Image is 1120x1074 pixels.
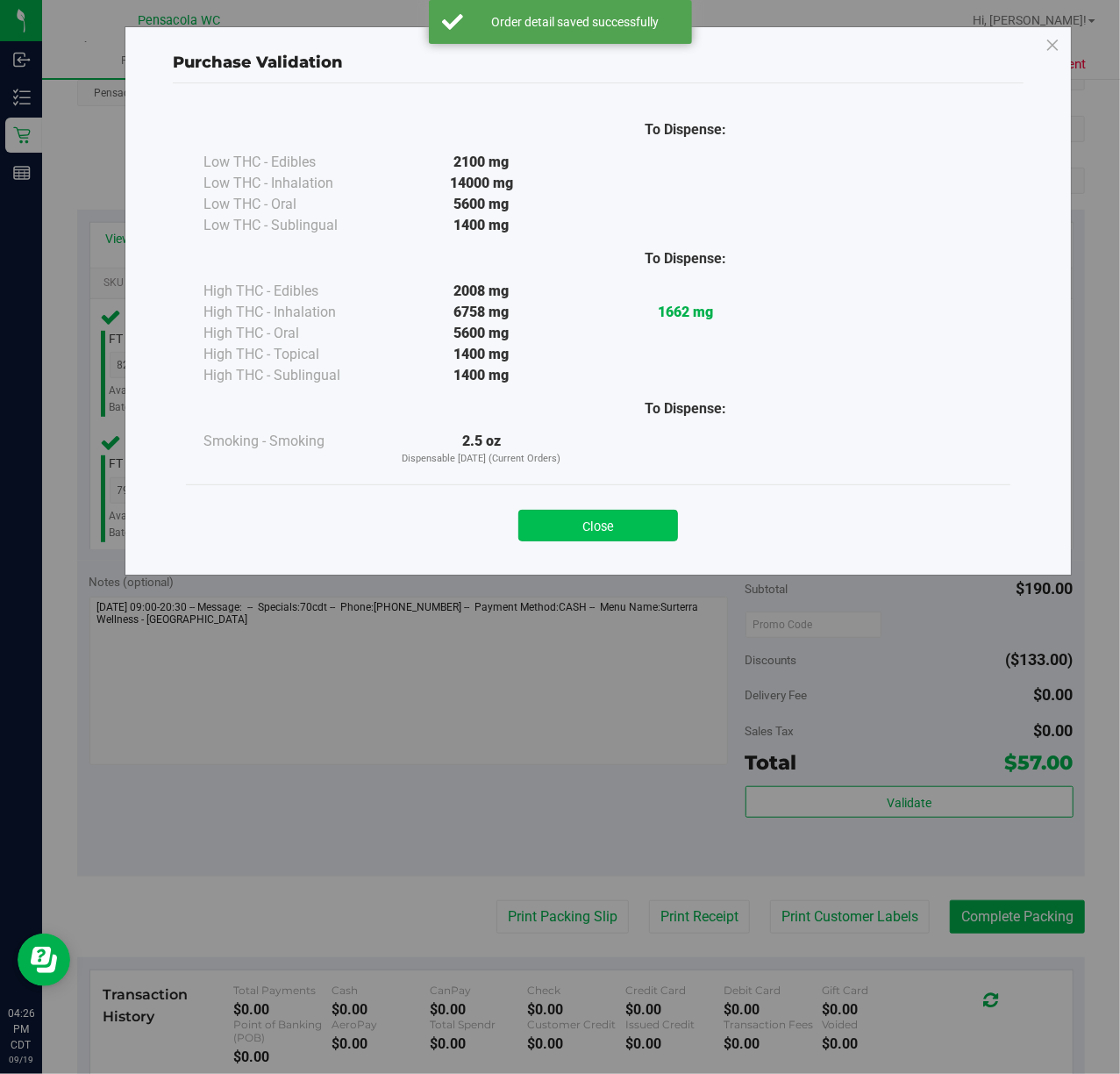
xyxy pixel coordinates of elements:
div: Order detail saved successfully [473,13,679,31]
span: Purchase Validation [173,53,343,72]
div: 5600 mg [379,194,583,215]
div: 2.5 oz [379,431,583,467]
div: 2100 mg [379,152,583,173]
div: High THC - Sublingual [203,365,379,386]
div: High THC - Edibles [203,281,379,302]
div: Low THC - Edibles [203,152,379,173]
div: 5600 mg [379,323,583,344]
div: Low THC - Sublingual [203,215,379,236]
div: Low THC - Inhalation [203,173,379,194]
div: High THC - Inhalation [203,302,379,323]
div: 1400 mg [379,215,583,236]
iframe: Resource center [18,934,70,986]
div: To Dispense: [583,398,788,419]
div: To Dispense: [583,119,788,140]
div: 1400 mg [379,344,583,365]
p: Dispensable [DATE] (Current Orders) [379,452,583,467]
div: 1400 mg [379,365,583,386]
div: High THC - Oral [203,323,379,344]
div: 6758 mg [379,302,583,323]
div: To Dispense: [583,248,788,269]
div: Smoking - Smoking [203,431,379,452]
div: High THC - Topical [203,344,379,365]
div: 14000 mg [379,173,583,194]
strong: 1662 mg [658,304,713,320]
div: Low THC - Oral [203,194,379,215]
button: Close [518,510,678,541]
div: 2008 mg [379,281,583,302]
